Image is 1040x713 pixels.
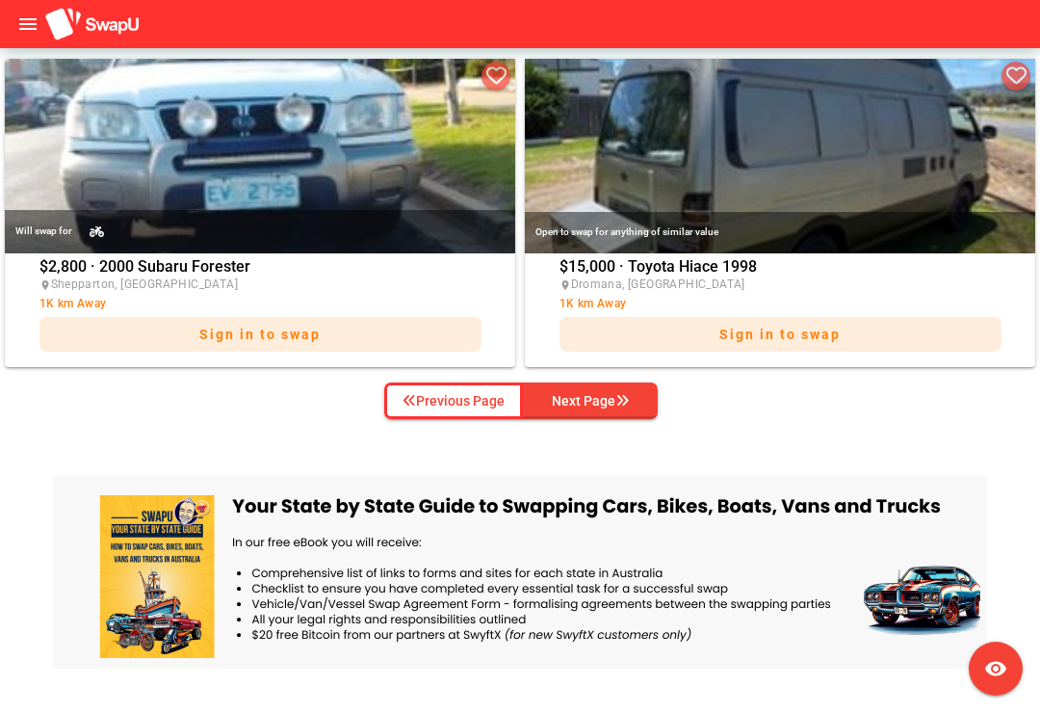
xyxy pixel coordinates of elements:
div: Open to swap for anything of similar value [525,212,1035,253]
img: free-ebook-banner.png [53,476,987,669]
i: menu [16,13,39,36]
div: Next Page [552,389,629,412]
a: Will swap for$2,800 · 2000 Subaru ForesterShepparton, [GEOGRAPHIC_DATA]1K km AwaySign in to swap [5,59,515,368]
span: Shepparton, [GEOGRAPHIC_DATA] [51,277,239,291]
i: visibility [984,657,1007,680]
a: Open to swap for anything of similar value$15,000 · Toyota Hiace 1998Dromana, [GEOGRAPHIC_DATA]1K... [525,59,1035,368]
span: Sign in to swap [199,327,321,342]
img: aSD8y5uGLpzPJLYTcYcjNu3laj1c05W5KWf0Ds+Za8uybjssssuu+yyyy677LKX2n+PWMSDJ9a87AAAAABJRU5ErkJggg== [44,7,141,42]
button: Previous Page [384,383,523,419]
img: robrush28%40gmail.com%2F30e2b0d4-ab4e-42a3-b3b3-846aba5da458%2F17475722731000000638.jpg [5,59,515,254]
span: Dromana, [GEOGRAPHIC_DATA] [571,277,745,291]
div: Previous Page [403,389,505,412]
span: Sign in to swap [719,327,841,342]
i: place [39,279,51,291]
span: 1K km Away [39,297,107,310]
span: 1K km Away [559,297,627,310]
div: Will swap for [15,221,72,242]
i: place [559,279,571,291]
div: $15,000 · Toyota Hiace 1998 [559,259,1001,361]
img: matthewhargreavesthompson%40gmail.com%2F1cba8b10-1be0-4877-a244-d68b953356f1%2F1747537508IMG_6069... [525,59,1035,254]
div: $2,800 · 2000 Subaru Forester [39,259,481,361]
button: Next Page [523,383,658,419]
